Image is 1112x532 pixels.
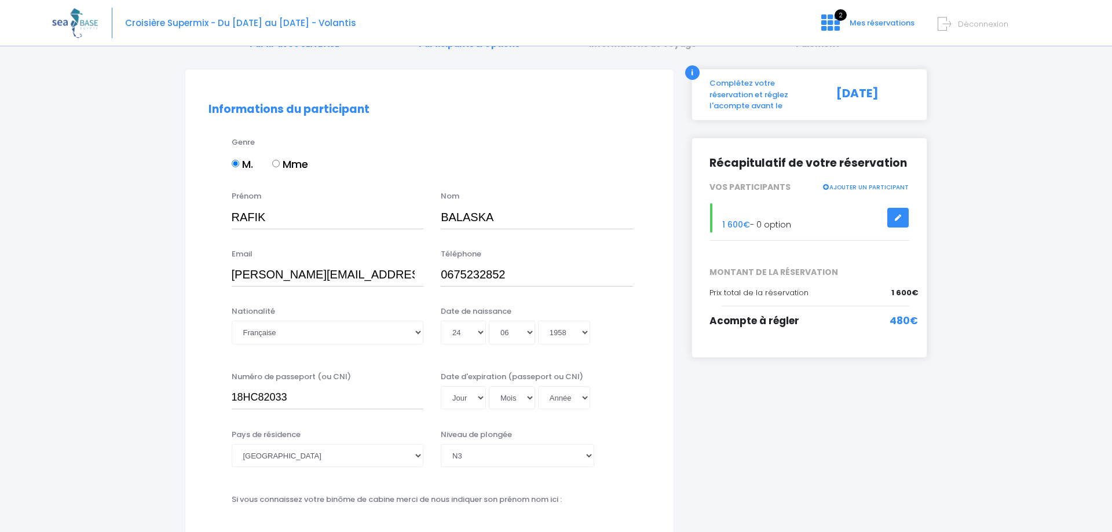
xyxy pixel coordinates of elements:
label: Si vous connaissez votre binôme de cabine merci de nous indiquer son prénom nom ici : [232,494,562,505]
label: Niveau de plongée [441,429,512,441]
div: - 0 option [701,203,919,233]
h2: Récapitulatif de votre réservation [709,156,910,170]
label: Nom [441,190,459,202]
input: Mme [272,160,280,167]
span: Acompte à régler [709,314,799,328]
span: Déconnexion [958,19,1008,30]
span: Prix total de la réservation [709,287,809,298]
span: 1 600€ [891,287,918,299]
input: M. [232,160,239,167]
label: M. [232,156,253,172]
label: Email [232,248,253,260]
label: Nationalité [232,306,275,317]
label: Pays de résidence [232,429,301,441]
div: Complétez votre réservation et réglez l'acompte avant le [701,78,828,112]
label: Prénom [232,190,261,202]
label: Genre [232,137,255,148]
a: 2 Mes réservations [812,21,921,32]
label: Numéro de passeport (ou CNI) [232,371,351,383]
div: VOS PARTICIPANTS [701,181,919,193]
span: Mes réservations [850,17,915,28]
h2: Informations du participant [209,103,650,116]
span: MONTANT DE LA RÉSERVATION [701,266,919,278]
label: Téléphone [441,248,481,260]
div: i [685,65,700,80]
span: 1 600€ [722,219,750,230]
span: Croisière Supermix - Du [DATE] au [DATE] - Volantis [125,17,356,29]
label: Mme [272,156,308,172]
span: 480€ [890,314,918,329]
label: Date d'expiration (passeport ou CNI) [441,371,583,383]
span: 2 [835,9,847,21]
label: Date de naissance [441,306,511,317]
div: [DATE] [828,78,919,112]
a: AJOUTER UN PARTICIPANT [822,181,909,192]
